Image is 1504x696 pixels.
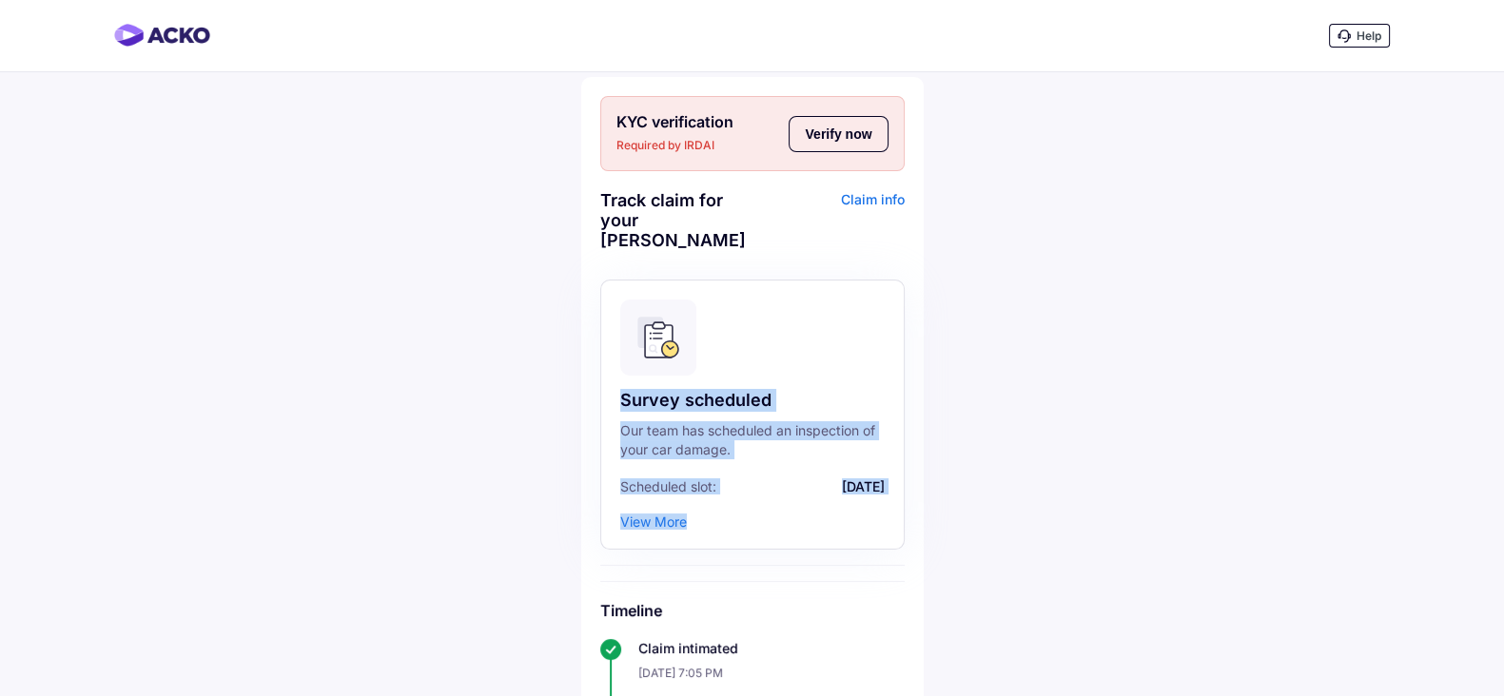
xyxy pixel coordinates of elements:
div: Survey scheduled [620,389,885,412]
span: Scheduled slot: [620,478,716,494]
span: [DATE] [721,478,885,494]
div: View More [620,513,687,530]
div: Claim intimated [638,639,905,658]
div: KYC verification [616,112,780,155]
span: Required by IRDAI [616,136,780,155]
button: Verify now [789,116,888,152]
div: Track claim for your [PERSON_NAME] [600,190,748,250]
h6: Timeline [600,601,905,620]
div: Claim info [757,190,905,264]
div: Our team has scheduled an inspection of your car damage. [620,421,885,459]
img: horizontal-gradient.png [114,24,210,47]
span: Help [1357,29,1381,43]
